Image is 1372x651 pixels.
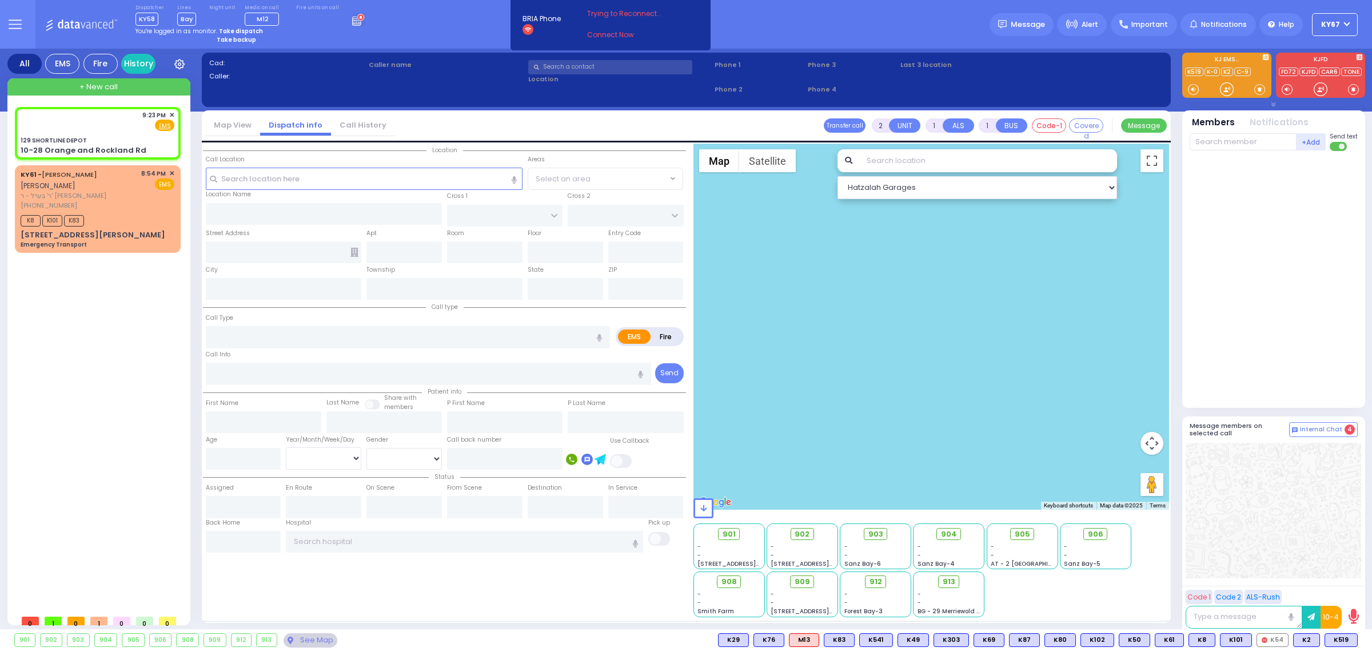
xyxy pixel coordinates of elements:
span: [PERSON_NAME] [21,181,75,190]
span: - [844,542,848,551]
div: 908 [177,634,198,646]
label: P First Name [447,399,485,408]
span: Trying to Reconnect... [587,9,677,19]
label: From Scene [447,483,482,493]
label: Lines [177,5,196,11]
span: - [918,598,921,607]
img: red-radio-icon.svg [1262,637,1267,643]
div: K519 [1325,633,1358,647]
div: K50 [1119,633,1150,647]
span: ר' בערל - ר' [PERSON_NAME] [21,191,137,201]
a: Dispatch info [260,120,331,130]
input: Search member [1190,133,1297,150]
button: Message [1121,118,1167,133]
label: KJFD [1276,57,1365,65]
div: Year/Month/Week/Day [286,435,361,444]
span: - [991,551,994,559]
a: Call History [331,120,395,130]
span: K101 [42,215,62,227]
span: Phone 4 [808,85,897,94]
button: +Add [1297,133,1326,150]
div: BLS [1044,633,1076,647]
span: KY58 [135,13,158,26]
span: [STREET_ADDRESS][PERSON_NAME] [697,559,805,568]
div: K83 [824,633,855,647]
span: - [918,551,921,559]
div: BLS [1293,633,1320,647]
span: - [918,590,921,598]
label: Call Info [206,350,230,359]
span: KY67 [1321,19,1340,30]
label: Areas [528,155,545,164]
span: Location [426,146,463,154]
label: Floor [528,229,541,238]
label: Hospital [286,518,311,527]
div: See map [284,633,337,648]
span: [PHONE_NUMBER] [21,201,77,210]
strong: Take dispatch [219,27,263,35]
div: Fire [83,54,118,74]
div: BLS [1080,633,1114,647]
div: BLS [1188,633,1215,647]
span: 905 [1015,529,1030,540]
div: K61 [1155,633,1184,647]
span: + New call [79,81,118,93]
label: Cad: [209,58,365,68]
span: Call type [426,303,464,311]
div: BLS [1009,633,1040,647]
div: Emergency Transport [21,240,87,249]
div: BLS [934,633,969,647]
span: - [771,590,774,598]
span: 903 [868,529,883,540]
button: Code-1 [1032,118,1066,133]
div: K8 [1188,633,1215,647]
div: 913 [257,634,277,646]
span: Status [429,473,460,481]
span: Message [1011,19,1045,30]
label: Last 3 location [900,60,1031,70]
div: K54 [1257,633,1289,647]
span: K83 [64,215,84,227]
div: 903 [67,634,89,646]
div: BLS [1325,633,1358,647]
label: EMS [618,330,651,344]
label: Location [528,74,711,84]
div: K541 [859,633,893,647]
a: Connect Now [587,30,677,40]
h5: Message members on selected call [1190,422,1289,437]
input: Search location [859,149,1117,172]
span: 912 [870,576,882,588]
div: 10-28 Orange and Rockland Rd [21,145,146,156]
button: Code 2 [1214,590,1243,604]
label: Turn off text [1330,141,1348,152]
label: Night unit [209,5,235,11]
button: 10-4 [1321,606,1342,629]
input: Search location here [206,168,523,189]
div: K303 [934,633,969,647]
label: Cross 1 [447,192,468,201]
button: ALS [943,118,974,133]
a: K2 [1221,68,1233,76]
img: Google [696,495,734,510]
span: - [1064,542,1067,551]
span: 908 [721,576,737,588]
span: Phone 1 [715,60,804,70]
label: Street Address [206,229,250,238]
span: M12 [257,14,269,23]
span: Send text [1330,132,1358,141]
label: Assigned [206,483,234,493]
a: Open this area in Google Maps (opens a new window) [696,495,734,510]
span: Forest Bay-3 [844,607,883,616]
div: BLS [1119,633,1150,647]
span: Bay [177,13,196,26]
label: En Route [286,483,312,493]
span: 0 [22,617,39,625]
span: Sanz Bay-5 [1064,559,1100,568]
div: K69 [974,633,1004,647]
label: Cross 2 [568,192,591,201]
span: BRIA Phone [523,14,561,24]
button: Covered [1069,118,1103,133]
div: K29 [718,633,749,647]
div: 912 [232,634,252,646]
span: 8:54 PM [141,169,166,178]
